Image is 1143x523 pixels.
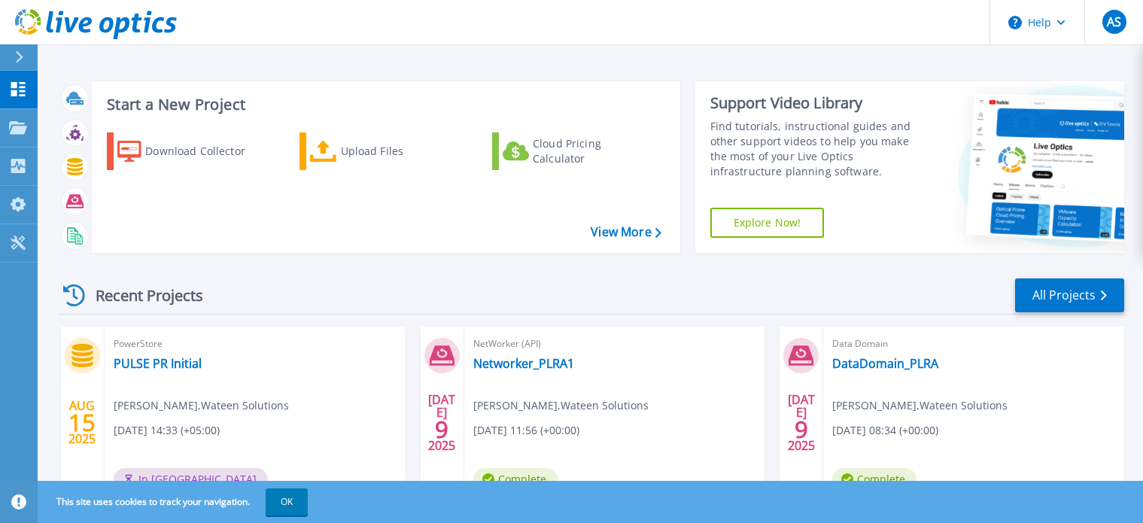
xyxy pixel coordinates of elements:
[68,416,96,429] span: 15
[787,395,816,450] div: [DATE] 2025
[1015,278,1124,312] a: All Projects
[710,208,825,238] a: Explore Now!
[795,423,808,436] span: 9
[832,397,1008,414] span: [PERSON_NAME] , Wateen Solutions
[107,132,275,170] a: Download Collector
[473,336,756,352] span: NetWorker (API)
[832,422,938,439] span: [DATE] 08:34 (+00:00)
[533,136,653,166] div: Cloud Pricing Calculator
[114,422,220,439] span: [DATE] 14:33 (+05:00)
[710,119,926,179] div: Find tutorials, instructional guides and other support videos to help you make the most of your L...
[473,356,574,371] a: Networker_PLRA1
[145,136,266,166] div: Download Collector
[266,488,308,515] button: OK
[41,488,308,515] span: This site uses cookies to track your navigation.
[114,468,268,491] span: In [GEOGRAPHIC_DATA]
[107,96,661,113] h3: Start a New Project
[114,336,397,352] span: PowerStore
[832,336,1115,352] span: Data Domain
[832,468,917,491] span: Complete
[473,397,649,414] span: [PERSON_NAME] , Wateen Solutions
[68,395,96,450] div: AUG 2025
[427,395,456,450] div: [DATE] 2025
[1107,16,1121,28] span: AS
[710,93,926,113] div: Support Video Library
[832,356,938,371] a: DataDomain_PLRA
[341,136,461,166] div: Upload Files
[435,423,448,436] span: 9
[473,468,558,491] span: Complete
[473,422,579,439] span: [DATE] 11:56 (+00:00)
[114,356,202,371] a: PULSE PR Initial
[299,132,467,170] a: Upload Files
[114,397,289,414] span: [PERSON_NAME] , Wateen Solutions
[492,132,660,170] a: Cloud Pricing Calculator
[58,277,223,314] div: Recent Projects
[591,225,661,239] a: View More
